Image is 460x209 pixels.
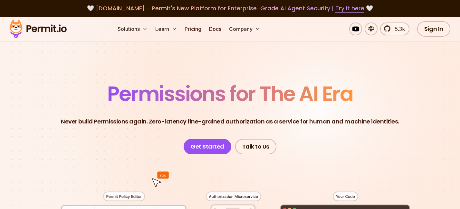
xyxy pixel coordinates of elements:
img: Permit logo [6,18,70,40]
p: Never build Permissions again. Zero-latency fine-grained authorization as a service for human and... [61,117,399,126]
a: Try it here [335,4,364,13]
a: 5.3k [380,23,409,35]
div: 🤍 🤍 [15,4,445,13]
button: Learn [153,23,179,35]
a: Pricing [182,23,204,35]
a: Get Started [184,139,231,154]
a: Talk to Us [235,139,276,154]
button: Solutions [115,23,150,35]
button: Company [226,23,263,35]
span: [DOMAIN_NAME] - Permit's New Platform for Enterprise-Grade AI Agent Security | [96,4,364,12]
a: Docs [206,23,224,35]
span: Permissions for The AI Era [107,79,353,108]
a: Sign In [417,21,450,37]
span: 5.3k [391,25,405,33]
